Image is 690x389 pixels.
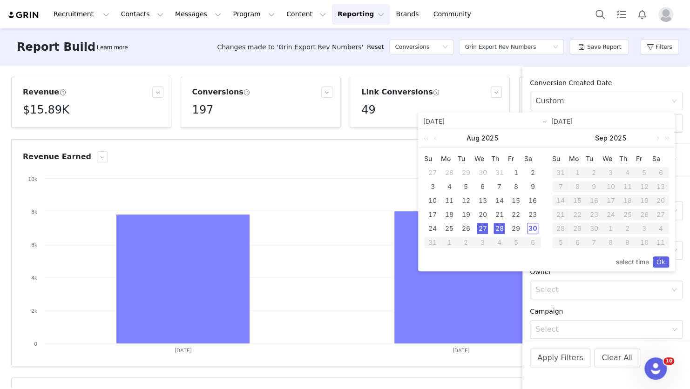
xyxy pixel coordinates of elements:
td: September 19, 2025 [636,194,652,208]
span: 10 [663,357,674,365]
td: August 1, 2025 [507,166,524,180]
div: 2 [527,167,538,178]
div: 5 [460,181,472,192]
div: 30 [586,223,602,234]
div: 24 [427,223,438,234]
div: 27 [427,167,438,178]
td: September 25, 2025 [619,208,636,221]
th: Thu [491,152,507,166]
td: August 31, 2025 [552,166,569,180]
div: 21 [552,209,569,220]
span: Changes made to 'Grin Export Rev Numbers' [217,42,363,52]
th: Sat [652,152,669,166]
td: September 22, 2025 [569,208,586,221]
div: 27 [477,223,488,234]
td: August 6, 2025 [474,180,491,194]
input: Start date [423,116,542,127]
div: 6 [569,237,586,248]
td: August 3, 2025 [424,180,441,194]
i: icon: down [553,44,558,51]
i: icon: down [671,287,677,294]
td: September 14, 2025 [552,194,569,208]
div: 31 [424,237,441,248]
text: 2k [31,308,37,314]
span: We [474,154,491,163]
th: Wed [474,152,491,166]
div: 15 [569,195,586,206]
div: 21 [494,209,505,220]
td: September 6, 2025 [652,166,669,180]
td: August 20, 2025 [474,208,491,221]
div: 9 [619,237,636,248]
span: Fr [636,154,652,163]
td: September 18, 2025 [619,194,636,208]
td: August 14, 2025 [491,194,507,208]
button: Apply Filters [530,349,590,367]
div: 12 [636,181,652,192]
td: September 6, 2025 [524,235,541,249]
div: 4 [652,223,669,234]
button: Search [590,4,610,25]
td: October 9, 2025 [619,235,636,249]
td: September 4, 2025 [491,235,507,249]
th: Tue [586,152,602,166]
td: September 8, 2025 [569,180,586,194]
th: Tue [458,152,474,166]
th: Sun [424,152,441,166]
span: Fr [507,154,524,163]
text: [DATE] [175,347,192,354]
td: September 4, 2025 [619,166,636,180]
td: August 31, 2025 [424,235,441,249]
td: July 31, 2025 [491,166,507,180]
button: Messages [169,4,227,25]
div: 28 [444,167,455,178]
div: 7 [552,181,569,192]
td: August 15, 2025 [507,194,524,208]
td: September 29, 2025 [569,221,586,235]
div: 24 [602,209,619,220]
div: 18 [619,195,636,206]
td: September 11, 2025 [619,180,636,194]
td: September 5, 2025 [507,235,524,249]
button: Filters [640,40,679,54]
td: September 10, 2025 [602,180,619,194]
div: 2 [458,237,474,248]
div: 27 [652,209,669,220]
a: Reset [367,42,384,52]
td: September 1, 2025 [569,166,586,180]
button: Profile [653,7,683,22]
td: August 13, 2025 [474,194,491,208]
td: October 5, 2025 [552,235,569,249]
a: Brands [390,4,427,25]
td: September 17, 2025 [602,194,619,208]
span: We [602,154,619,163]
td: August 12, 2025 [458,194,474,208]
div: 2 [586,167,602,178]
div: 29 [510,223,521,234]
div: 11 [444,195,455,206]
a: 2025 [480,129,500,148]
span: Th [619,154,636,163]
div: 10 [636,237,652,248]
td: August 24, 2025 [424,221,441,235]
div: 19 [460,209,472,220]
span: Tu [458,154,474,163]
td: July 29, 2025 [458,166,474,180]
div: 6 [477,181,488,192]
i: icon: down [671,98,677,105]
a: Next month (PageDown) [653,129,661,148]
text: 10k [28,176,37,182]
button: Recruitment [48,4,115,25]
td: August 11, 2025 [441,194,458,208]
div: 18 [444,209,455,220]
div: 29 [460,167,472,178]
span: Tu [586,154,602,163]
div: 25 [619,209,636,220]
span: Conversion Created Date [530,79,612,87]
input: End date [551,116,670,127]
div: 11 [652,237,669,248]
td: October 8, 2025 [602,235,619,249]
th: Sun [552,152,569,166]
div: 19 [636,195,652,206]
td: September 23, 2025 [586,208,602,221]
